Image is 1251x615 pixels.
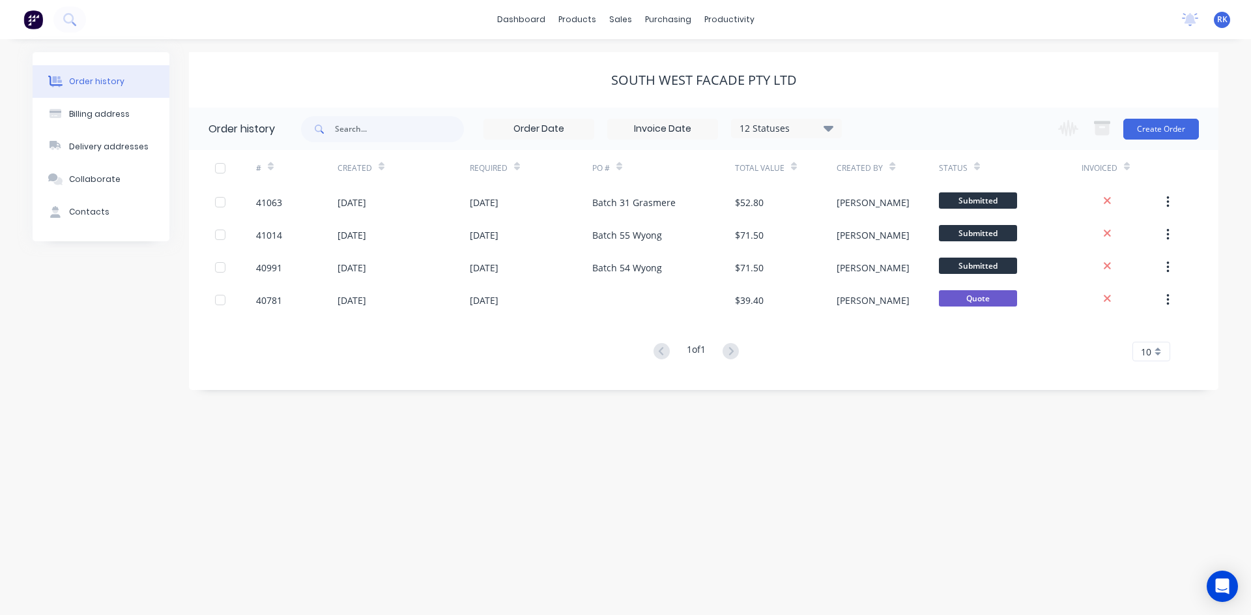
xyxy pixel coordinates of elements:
[256,162,261,174] div: #
[33,163,169,196] button: Collaborate
[1207,571,1238,602] div: Open Intercom Messenger
[1082,150,1163,186] div: Invoiced
[256,261,282,275] div: 40991
[33,98,169,130] button: Billing address
[338,293,366,307] div: [DATE]
[338,261,366,275] div: [DATE]
[837,196,910,209] div: [PERSON_NAME]
[592,162,610,174] div: PO #
[592,228,662,242] div: Batch 55 Wyong
[837,293,910,307] div: [PERSON_NAME]
[470,150,592,186] div: Required
[735,228,764,242] div: $71.50
[732,121,841,136] div: 12 Statuses
[592,150,735,186] div: PO #
[611,72,797,88] div: South West Facade Pty Ltd
[338,196,366,209] div: [DATE]
[698,10,761,29] div: productivity
[338,228,366,242] div: [DATE]
[491,10,552,29] a: dashboard
[33,65,169,98] button: Order history
[256,293,282,307] div: 40781
[338,150,470,186] div: Created
[735,293,764,307] div: $39.40
[470,196,498,209] div: [DATE]
[592,261,662,275] div: Batch 54 Wyong
[735,196,764,209] div: $52.80
[939,258,1017,274] span: Submitted
[608,119,717,139] input: Invoice Date
[939,150,1082,186] div: Status
[256,228,282,242] div: 41014
[837,162,883,174] div: Created By
[335,116,464,142] input: Search...
[208,121,275,137] div: Order history
[939,192,1017,209] span: Submitted
[484,119,594,139] input: Order Date
[338,162,372,174] div: Created
[837,261,910,275] div: [PERSON_NAME]
[552,10,603,29] div: products
[470,261,498,275] div: [DATE]
[735,261,764,275] div: $71.50
[69,206,109,218] div: Contacts
[735,162,784,174] div: Total Value
[69,76,124,87] div: Order history
[1217,14,1228,25] span: RK
[23,10,43,29] img: Factory
[639,10,698,29] div: purchasing
[939,290,1017,307] span: Quote
[256,150,338,186] div: #
[69,141,149,153] div: Delivery addresses
[735,150,837,186] div: Total Value
[939,162,968,174] div: Status
[939,225,1017,241] span: Submitted
[837,150,938,186] div: Created By
[1141,345,1151,359] span: 10
[1082,162,1117,174] div: Invoiced
[470,228,498,242] div: [DATE]
[256,196,282,209] div: 41063
[1123,119,1199,140] button: Create Order
[592,196,676,209] div: Batch 31 Grasmere
[33,196,169,228] button: Contacts
[69,108,130,120] div: Billing address
[603,10,639,29] div: sales
[69,173,121,185] div: Collaborate
[687,342,706,361] div: 1 of 1
[33,130,169,163] button: Delivery addresses
[837,228,910,242] div: [PERSON_NAME]
[470,162,508,174] div: Required
[470,293,498,307] div: [DATE]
